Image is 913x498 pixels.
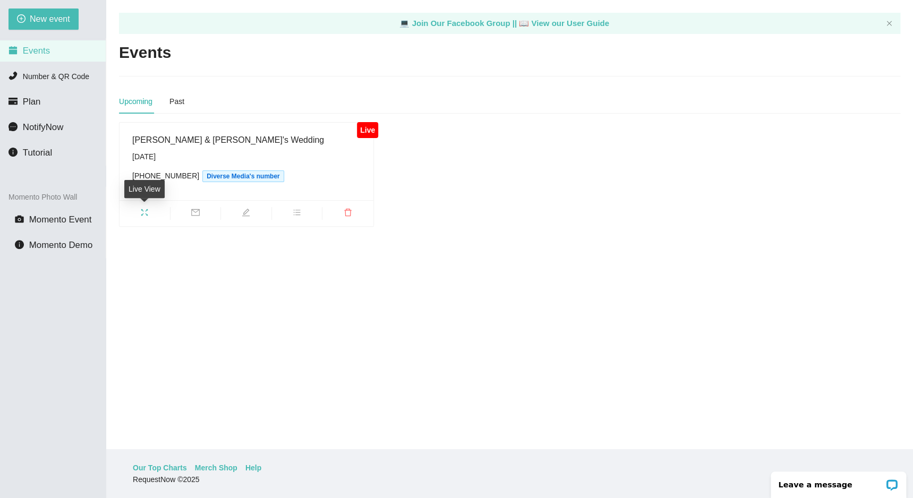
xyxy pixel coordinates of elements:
[8,46,18,55] span: calendar
[519,19,529,28] span: laptop
[399,19,519,28] a: laptop Join Our Facebook Group ||
[17,14,25,24] span: plus-circle
[30,12,70,25] span: New event
[221,208,271,220] span: edit
[132,170,361,182] div: [PHONE_NUMBER]
[8,122,18,131] span: message
[399,19,409,28] span: laptop
[23,46,50,56] span: Events
[15,240,24,249] span: info-circle
[357,122,378,138] div: Live
[133,474,884,485] div: RequestNow © 2025
[132,151,361,162] div: [DATE]
[120,208,170,220] span: fullscreen
[170,208,221,220] span: mail
[8,148,18,157] span: info-circle
[124,180,165,198] div: Live View
[119,96,152,107] div: Upcoming
[8,8,79,30] button: plus-circleNew event
[132,133,361,147] div: [PERSON_NAME] & [PERSON_NAME]'s Wedding
[23,97,41,107] span: Plan
[15,214,24,224] span: camera
[8,71,18,80] span: phone
[195,462,237,474] a: Merch Shop
[245,462,261,474] a: Help
[169,96,184,107] div: Past
[29,240,92,250] span: Momento Demo
[202,170,284,182] span: Diverse Media's number
[764,465,913,498] iframe: LiveChat chat widget
[322,208,373,220] span: delete
[23,148,52,158] span: Tutorial
[8,97,18,106] span: credit-card
[272,208,322,220] span: bars
[29,214,92,225] span: Momento Event
[133,462,187,474] a: Our Top Charts
[23,72,89,81] span: Number & QR Code
[886,20,892,27] button: close
[23,122,63,132] span: NotifyNow
[519,19,609,28] a: laptop View our User Guide
[119,42,171,64] h2: Events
